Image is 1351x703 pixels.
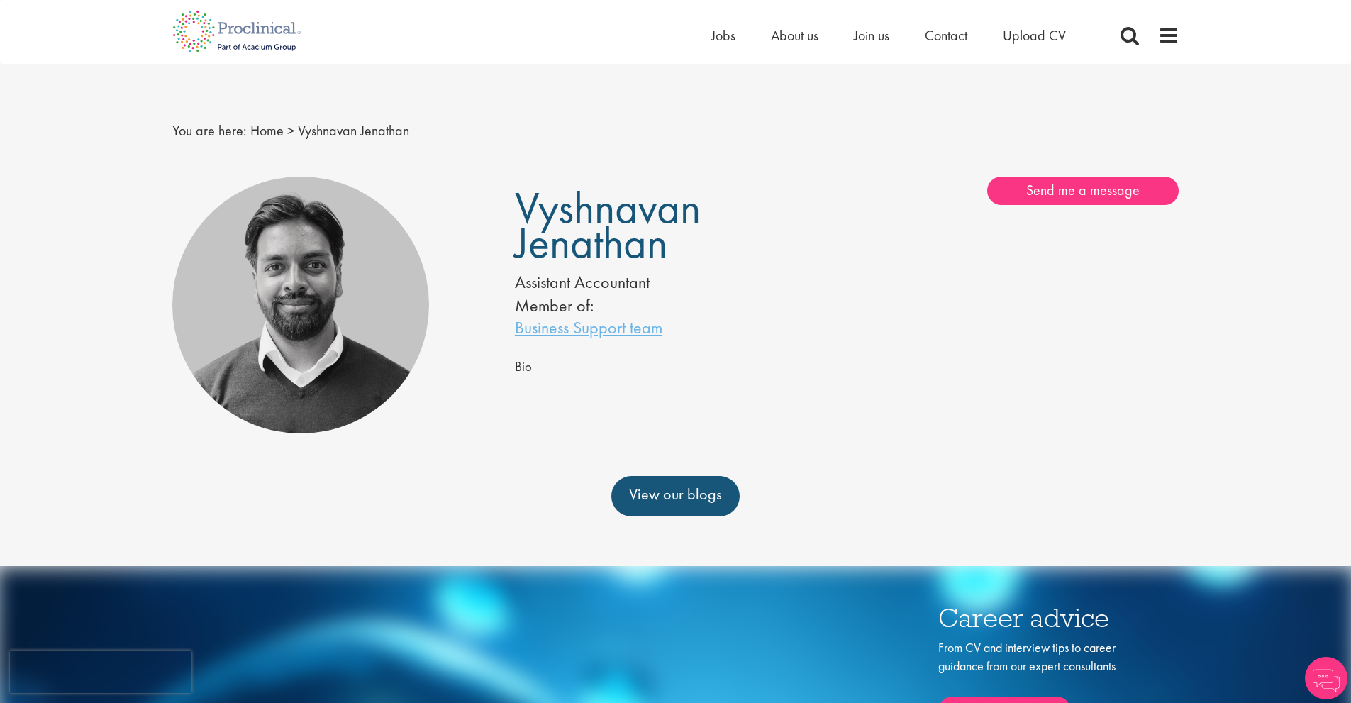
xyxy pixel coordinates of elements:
[515,270,804,294] div: Assistant Accountant
[515,179,701,271] span: Vyshnavan Jenathan
[250,121,284,140] a: breadcrumb link
[10,651,191,693] iframe: reCAPTCHA
[611,476,740,516] a: View our blogs
[1305,657,1347,699] img: Chatbot
[925,26,967,45] a: Contact
[938,604,1130,632] h3: Career advice
[771,26,818,45] a: About us
[515,358,532,375] span: Bio
[711,26,735,45] a: Jobs
[298,121,409,140] span: Vyshnavan Jenathan
[515,316,662,338] a: Business Support team
[172,177,430,434] img: Vyshnavan Jenathan
[987,177,1179,205] a: Send me a message
[515,294,594,316] label: Member of:
[1003,26,1066,45] a: Upload CV
[287,121,294,140] span: >
[172,121,247,140] span: You are here:
[854,26,889,45] a: Join us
